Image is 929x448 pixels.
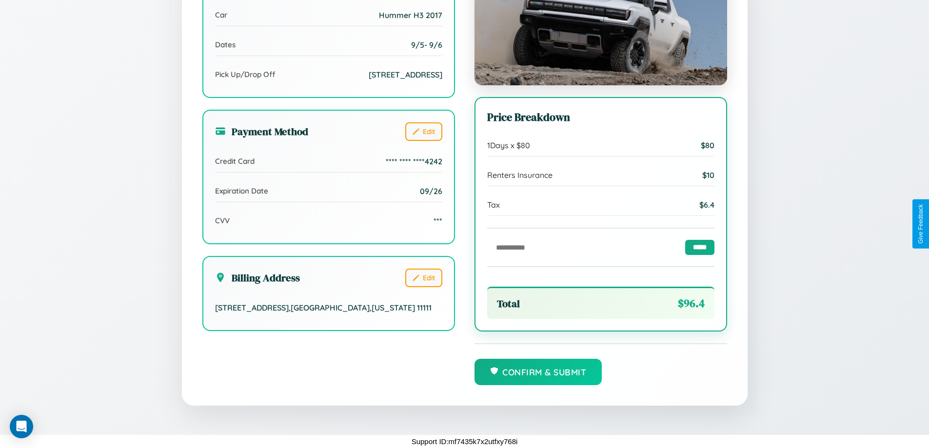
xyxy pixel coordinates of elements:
[405,269,442,287] button: Edit
[379,10,442,20] span: Hummer H3 2017
[678,296,705,311] span: $ 96.4
[215,156,255,166] span: Credit Card
[420,186,442,196] span: 09/26
[917,204,924,244] div: Give Feedback
[215,10,227,19] span: Car
[702,170,714,180] span: $ 10
[487,110,714,125] h3: Price Breakdown
[215,70,276,79] span: Pick Up/Drop Off
[411,40,442,50] span: 9 / 5 - 9 / 6
[405,122,442,141] button: Edit
[215,186,268,195] span: Expiration Date
[497,296,520,311] span: Total
[487,170,553,180] span: Renters Insurance
[215,124,308,138] h3: Payment Method
[369,70,442,79] span: [STREET_ADDRESS]
[487,140,530,150] span: 1 Days x $ 80
[474,359,602,385] button: Confirm & Submit
[215,271,300,285] h3: Billing Address
[215,303,432,312] span: [STREET_ADDRESS] , [GEOGRAPHIC_DATA] , [US_STATE] 11111
[412,435,518,448] p: Support ID: mf7435k7x2utfxy768i
[699,200,714,210] span: $ 6.4
[487,200,500,210] span: Tax
[10,415,33,438] div: Open Intercom Messenger
[215,40,236,49] span: Dates
[701,140,714,150] span: $ 80
[215,216,230,225] span: CVV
